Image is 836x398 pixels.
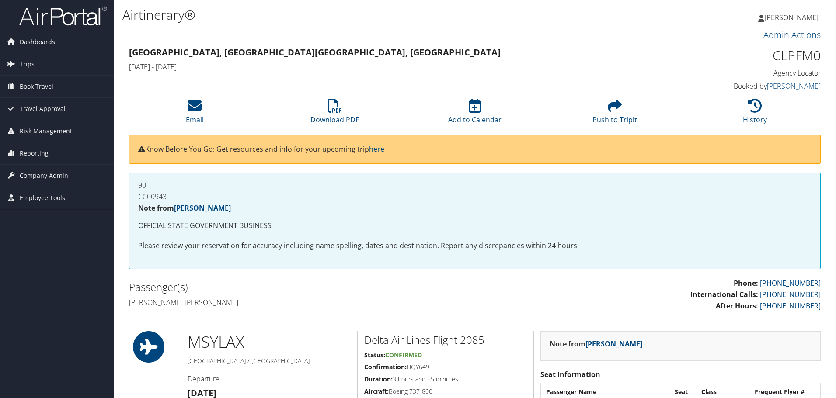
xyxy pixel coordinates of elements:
h4: [DATE] - [DATE] [129,62,644,72]
a: [PERSON_NAME] [758,4,827,31]
a: [PHONE_NUMBER] [760,278,821,288]
span: Risk Management [20,120,72,142]
h1: CLPFM0 [658,46,821,65]
h5: HQY649 [364,363,527,371]
h5: 3 hours and 55 minutes [364,375,527,384]
h4: Agency Locator [658,68,821,78]
p: Please review your reservation for accuracy including name spelling, dates and destination. Repor... [138,240,812,252]
a: [PHONE_NUMBER] [760,301,821,311]
h4: 90 [138,182,812,189]
h4: Booked by [658,81,821,91]
h1: MSY LAX [188,331,351,353]
h1: Airtinerary® [122,6,592,24]
span: Reporting [20,142,49,164]
a: [PHONE_NUMBER] [760,290,821,299]
strong: Phone: [734,278,758,288]
strong: Duration: [364,375,393,383]
strong: Note from [138,203,231,213]
h5: [GEOGRAPHIC_DATA] / [GEOGRAPHIC_DATA] [188,356,351,365]
span: [PERSON_NAME] [764,13,819,22]
h2: Delta Air Lines Flight 2085 [364,332,527,347]
strong: Confirmation: [364,363,407,371]
span: Book Travel [20,76,53,97]
a: here [369,144,384,154]
strong: Status: [364,351,385,359]
h2: Passenger(s) [129,280,468,294]
a: Email [186,104,204,125]
strong: Aircraft: [364,387,389,395]
a: [PERSON_NAME] [174,203,231,213]
h4: [PERSON_NAME] [PERSON_NAME] [129,298,468,307]
strong: [GEOGRAPHIC_DATA], [GEOGRAPHIC_DATA] [GEOGRAPHIC_DATA], [GEOGRAPHIC_DATA] [129,46,501,58]
a: Admin Actions [763,29,821,41]
img: airportal-logo.png [19,6,107,26]
span: Trips [20,53,35,75]
p: Know Before You Go: Get resources and info for your upcoming trip [138,144,812,155]
span: Employee Tools [20,187,65,209]
h4: Departure [188,374,351,384]
a: [PERSON_NAME] [585,339,642,349]
strong: Note from [550,339,642,349]
a: [PERSON_NAME] [767,81,821,91]
a: History [743,104,767,125]
h5: Boeing 737-800 [364,387,527,396]
strong: After Hours: [716,301,758,311]
p: OFFICIAL STATE GOVERNMENT BUSINESS [138,220,812,232]
span: Company Admin [20,165,68,187]
strong: Seat Information [540,370,600,379]
a: Download PDF [310,104,359,125]
h4: CC00943 [138,193,812,200]
a: Add to Calendar [448,104,502,125]
span: Confirmed [385,351,422,359]
span: Dashboards [20,31,55,53]
span: Travel Approval [20,98,66,120]
strong: International Calls: [690,290,758,299]
a: Push to Tripit [592,104,637,125]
